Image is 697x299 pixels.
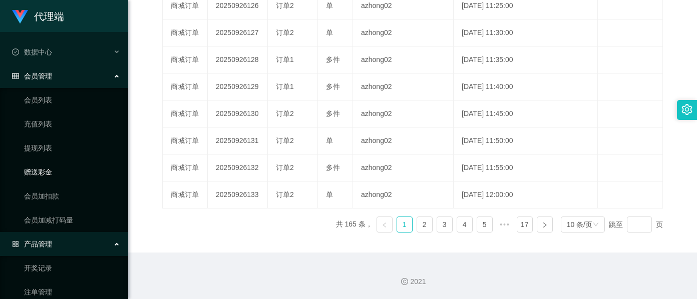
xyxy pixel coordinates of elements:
li: 4 [457,216,473,232]
td: 20250926130 [208,100,268,127]
td: 20250926131 [208,127,268,154]
td: [DATE] 11:30:00 [454,19,598,46]
span: 订单1 [276,55,294,63]
td: 20250926128 [208,46,268,73]
td: azhong02 [353,46,454,73]
span: 订单2 [276,1,294,9]
span: 会员管理 [12,72,52,80]
i: 图标: check-circle-o [12,48,19,55]
li: 共 165 条， [336,216,373,232]
a: 充值列表 [24,114,120,134]
td: azhong02 [353,100,454,127]
a: 会员加减打码量 [24,210,120,230]
a: 3 [437,217,452,232]
div: 10 条/页 [567,217,592,232]
a: 17 [517,217,532,232]
div: 跳至 页 [609,216,663,232]
li: 5 [477,216,493,232]
span: 订单1 [276,82,294,90]
span: 单 [326,28,333,36]
td: 20250926127 [208,19,268,46]
div: 2021 [136,276,689,287]
td: 商城订单 [163,154,208,181]
td: azhong02 [353,154,454,181]
li: 下一页 [537,216,553,232]
a: 提现列表 [24,138,120,158]
span: 数据中心 [12,48,52,56]
td: 商城订单 [163,73,208,100]
span: 多件 [326,163,340,171]
td: 商城订单 [163,46,208,73]
a: 开奖记录 [24,258,120,278]
span: 单 [326,1,333,9]
td: [DATE] 11:50:00 [454,127,598,154]
td: 商城订单 [163,127,208,154]
a: 5 [477,217,492,232]
td: azhong02 [353,19,454,46]
span: 产品管理 [12,240,52,248]
h1: 代理端 [34,0,64,32]
i: 图标: right [542,222,548,228]
span: 单 [326,136,333,144]
li: 上一页 [377,216,393,232]
i: 图标: down [593,221,599,228]
li: 向后 5 页 [497,216,513,232]
td: [DATE] 11:35:00 [454,46,598,73]
i: 图标: setting [681,104,692,115]
li: 2 [417,216,433,232]
td: 商城订单 [163,181,208,208]
a: 会员加扣款 [24,186,120,206]
td: 商城订单 [163,19,208,46]
span: ••• [497,216,513,232]
span: 订单2 [276,136,294,144]
td: 20250926133 [208,181,268,208]
a: 4 [457,217,472,232]
span: 多件 [326,55,340,63]
td: [DATE] 11:55:00 [454,154,598,181]
td: azhong02 [353,127,454,154]
i: 图标: appstore-o [12,240,19,247]
img: logo.9652507e.png [12,10,28,24]
span: 订单2 [276,28,294,36]
span: 多件 [326,109,340,117]
i: 图标: left [382,222,388,228]
i: 图标: copyright [401,278,408,285]
a: 1 [397,217,412,232]
li: 3 [437,216,453,232]
td: 20250926129 [208,73,268,100]
a: 2 [417,217,432,232]
td: [DATE] 12:00:00 [454,181,598,208]
td: azhong02 [353,73,454,100]
td: azhong02 [353,181,454,208]
a: 代理端 [12,12,64,20]
td: [DATE] 11:45:00 [454,100,598,127]
span: 单 [326,190,333,198]
i: 图标: table [12,72,19,79]
span: 多件 [326,82,340,90]
span: 订单2 [276,109,294,117]
span: 订单2 [276,190,294,198]
a: 会员列表 [24,90,120,110]
a: 赠送彩金 [24,162,120,182]
li: 1 [397,216,413,232]
td: 商城订单 [163,100,208,127]
td: 20250926132 [208,154,268,181]
span: 订单2 [276,163,294,171]
td: [DATE] 11:40:00 [454,73,598,100]
li: 17 [517,216,533,232]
